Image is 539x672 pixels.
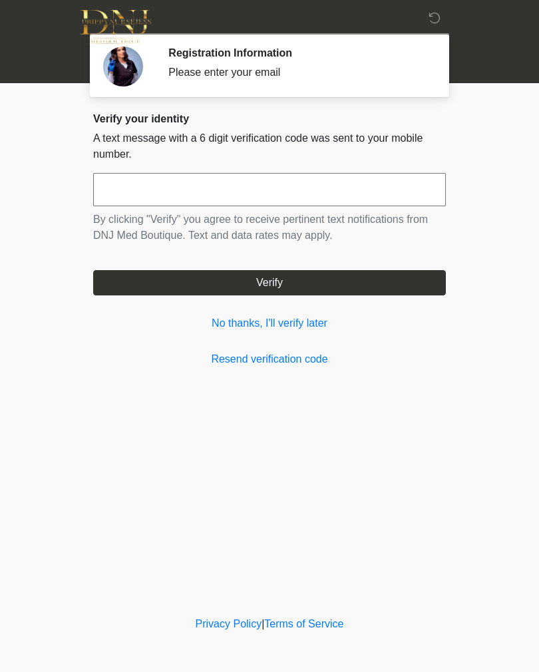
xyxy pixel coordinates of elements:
h2: Verify your identity [93,112,446,125]
a: No thanks, I'll verify later [93,315,446,331]
a: Terms of Service [264,618,343,629]
a: Privacy Policy [196,618,262,629]
p: By clicking "Verify" you agree to receive pertinent text notifications from DNJ Med Boutique. Tex... [93,212,446,244]
img: DNJ Med Boutique Logo [80,10,151,44]
p: A text message with a 6 digit verification code was sent to your mobile number. [93,130,446,162]
div: Please enter your email [168,65,426,81]
a: Resend verification code [93,351,446,367]
a: | [262,618,264,629]
button: Verify [93,270,446,295]
img: Agent Avatar [103,47,143,86]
